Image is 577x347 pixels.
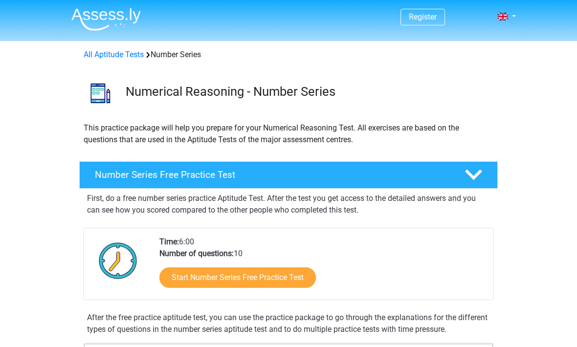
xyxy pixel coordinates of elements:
[409,12,437,22] a: Register
[84,122,493,146] p: This practice package will help you prepare for your Numerical Reasoning Test. All exercises are ...
[80,49,497,61] div: Number Series
[152,236,493,300] div: 6:00 10
[84,50,144,59] a: All Aptitude Tests
[87,193,490,216] p: First, do a free number series practice Aptitude Test. After the test you get access to the detai...
[159,267,316,288] a: Start Number Series Free Practice Test
[80,72,121,114] img: number series
[75,161,502,189] a: Number Series Free Practice Test
[71,8,141,31] img: Assessly
[126,84,490,99] h3: Numerical Reasoning - Number Series
[95,169,449,180] h4: Number Series Free Practice Test
[83,312,494,335] div: After the free practice aptitude test, you can use the practice package to go through the explana...
[159,249,234,258] b: Number of questions:
[93,236,143,285] img: Clock
[159,237,179,246] b: Time:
